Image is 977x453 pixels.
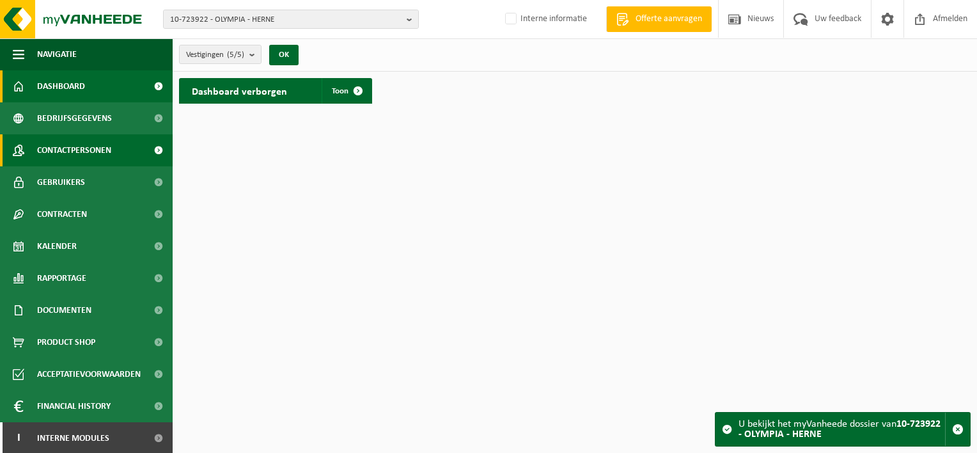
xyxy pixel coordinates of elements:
span: Toon [332,87,348,95]
span: Kalender [37,230,77,262]
span: Rapportage [37,262,86,294]
div: U bekijkt het myVanheede dossier van [739,413,945,446]
h2: Dashboard verborgen [179,78,300,103]
span: Bedrijfsgegevens [37,102,112,134]
span: Gebruikers [37,166,85,198]
strong: 10-723922 - OLYMPIA - HERNE [739,419,941,440]
span: 10-723922 - OLYMPIA - HERNE [170,10,402,29]
count: (5/5) [227,51,244,59]
button: 10-723922 - OLYMPIA - HERNE [163,10,419,29]
span: Vestigingen [186,45,244,65]
a: Offerte aanvragen [606,6,712,32]
span: Financial History [37,390,111,422]
span: Contactpersonen [37,134,111,166]
span: Documenten [37,294,91,326]
a: Toon [322,78,371,104]
span: Dashboard [37,70,85,102]
button: OK [269,45,299,65]
button: Vestigingen(5/5) [179,45,262,64]
span: Product Shop [37,326,95,358]
label: Interne informatie [503,10,587,29]
span: Navigatie [37,38,77,70]
span: Contracten [37,198,87,230]
span: Acceptatievoorwaarden [37,358,141,390]
span: Offerte aanvragen [632,13,705,26]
